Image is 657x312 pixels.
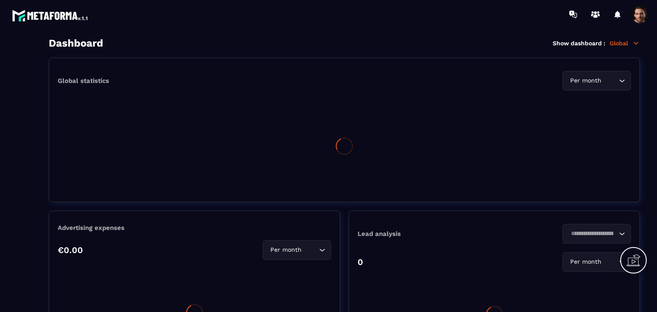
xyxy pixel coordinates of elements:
p: 0 [358,257,363,267]
p: Advertising expenses [58,224,331,232]
img: logo [12,8,89,23]
div: Search for option [562,71,631,91]
div: Search for option [562,224,631,244]
p: Show dashboard : [553,40,605,47]
p: €0.00 [58,245,83,255]
input: Search for option [568,229,617,238]
p: Lead analysis [358,230,494,238]
div: Search for option [562,252,631,272]
p: Global [610,39,640,47]
input: Search for option [603,76,617,85]
h3: Dashboard [49,37,103,49]
p: Global statistics [58,77,109,85]
input: Search for option [303,245,317,255]
input: Search for option [603,257,617,267]
span: Per month [568,257,603,267]
span: Per month [268,245,303,255]
div: Search for option [263,240,331,260]
span: Per month [568,76,603,85]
